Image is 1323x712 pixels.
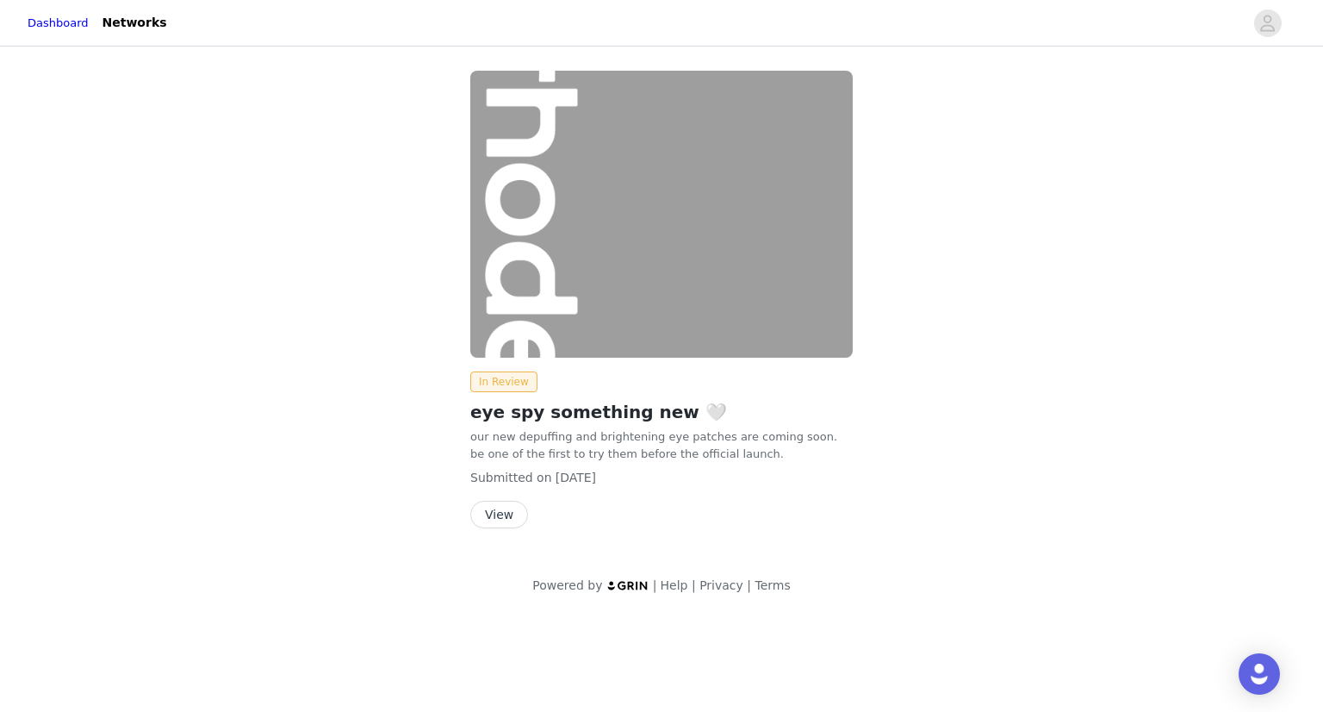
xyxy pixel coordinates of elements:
span: | [653,578,657,592]
a: Dashboard [28,15,89,32]
span: | [747,578,751,592]
span: [DATE] [556,471,596,484]
span: | [692,578,696,592]
p: our new depuffing and brightening eye patches are coming soon. be one of the first to try them be... [470,428,853,462]
a: Help [661,578,688,592]
a: View [470,509,528,522]
a: Networks [92,3,177,42]
img: rhode skin [470,71,853,358]
span: In Review [470,372,537,392]
div: Open Intercom Messenger [1239,653,1280,695]
div: avatar [1259,9,1276,37]
span: Powered by [532,578,602,592]
button: View [470,501,528,528]
span: Submitted on [470,471,552,484]
a: Privacy [699,578,743,592]
a: Terms [755,578,790,592]
img: logo [606,580,649,591]
h2: eye spy something new 🤍 [470,399,853,425]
